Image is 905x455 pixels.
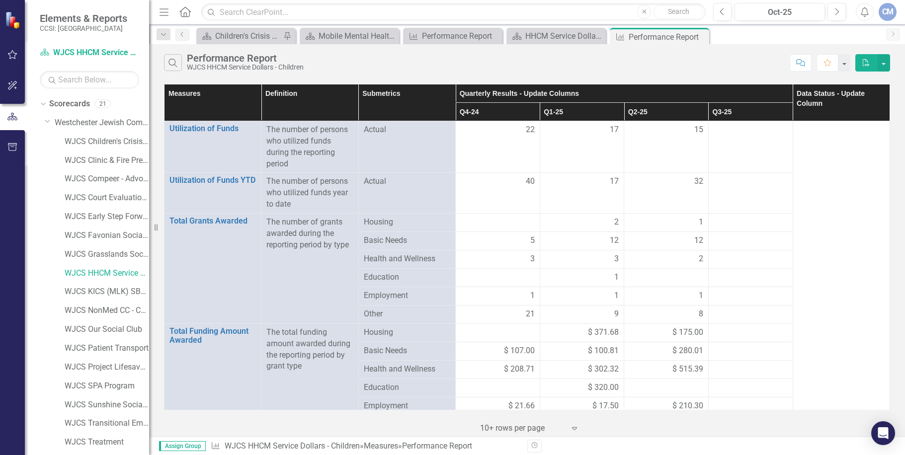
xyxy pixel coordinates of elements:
[708,231,793,250] td: Double-Click to Edit
[540,360,624,379] td: Double-Click to Edit
[699,253,703,265] span: 2
[540,250,624,268] td: Double-Click to Edit
[540,342,624,360] td: Double-Click to Edit
[65,136,149,148] a: WJCS Children's Crisis Stabilization
[364,217,450,228] span: Housing
[540,323,624,342] td: Double-Click to Edit
[65,211,149,223] a: WJCS Early Step Forward
[199,30,281,42] a: Children's Crisis Stabilization Landing Page
[406,30,500,42] a: Performance Report
[708,360,793,379] td: Double-Click to Edit
[592,400,619,412] span: $ 17.50
[159,441,206,451] span: Assign Group
[187,64,304,71] div: WJCS HHCM Service Dollars - Children
[540,173,624,214] td: Double-Click to Edit
[364,327,450,338] span: Housing
[668,7,689,15] span: Search
[624,250,709,268] td: Double-Click to Edit
[364,345,450,357] span: Basic Needs
[526,124,535,136] span: 22
[504,345,535,357] span: $ 107.00
[364,235,450,246] span: Basic Needs
[65,343,149,354] a: WJCS Patient Transport
[708,305,793,323] td: Double-Click to Edit
[708,379,793,397] td: Double-Click to Edit
[456,121,540,173] td: Double-Click to Edit
[624,305,709,323] td: Double-Click to Edit
[40,24,127,32] small: CCSI: [GEOGRAPHIC_DATA]
[629,31,707,43] div: Performance Report
[708,342,793,360] td: Double-Click to Edit
[456,379,540,397] td: Double-Click to Edit
[879,3,897,21] button: CM
[708,268,793,287] td: Double-Click to Edit
[610,176,619,187] span: 17
[49,98,90,110] a: Scorecards
[738,6,822,18] div: Oct-25
[614,253,619,265] span: 3
[364,441,398,451] a: Measures
[654,5,703,19] button: Search
[165,173,261,214] td: Double-Click to Edit Right Click for Context Menu
[65,324,149,335] a: WJCS Our Social Club
[525,30,603,42] div: HHCM Service Dollars - Children Landing Page
[526,308,535,320] span: 21
[456,342,540,360] td: Double-Click to Edit
[169,217,256,226] a: Total Grants Awarded
[65,437,149,448] a: WJCS Treatment
[95,100,111,108] div: 21
[266,327,353,372] div: The total funding amount awarded during the reporting period by grant type
[614,308,619,320] span: 9
[708,323,793,342] td: Double-Click to Edit
[456,397,540,415] td: Double-Click to Edit
[624,323,709,342] td: Double-Click to Edit
[65,268,149,279] a: WJCS HHCM Service Dollars - Children
[266,176,353,210] div: The number of persons who utilized funds year to date
[540,397,624,415] td: Double-Click to Edit
[65,380,149,392] a: WJCS SPA Program
[699,290,703,302] span: 1
[526,176,535,187] span: 40
[40,47,139,59] a: WJCS HHCM Service Dollars - Children
[165,121,261,173] td: Double-Click to Edit Right Click for Context Menu
[456,323,540,342] td: Double-Click to Edit
[509,30,603,42] a: HHCM Service Dollars - Children Landing Page
[201,3,706,21] input: Search ClearPoint...
[699,308,703,320] span: 8
[588,382,619,393] span: $ 320.00
[364,272,450,283] span: Education
[65,155,149,166] a: WJCS Clinic & Fire Prevention [PERSON_NAME]
[65,192,149,204] a: WJCS Court Evaluation Services
[540,121,624,173] td: Double-Click to Edit
[504,364,535,375] span: $ 208.71
[624,287,709,305] td: Double-Click to Edit
[624,173,709,214] td: Double-Click to Edit
[364,253,450,265] span: Health and Wellness
[708,397,793,415] td: Double-Click to Edit
[588,345,619,357] span: $ 100.81
[508,400,535,412] span: $ 21.66
[624,231,709,250] td: Double-Click to Edit
[364,400,450,412] span: Employment
[530,253,535,265] span: 3
[699,217,703,228] span: 1
[364,308,450,320] span: Other
[456,268,540,287] td: Double-Click to Edit
[225,441,360,451] a: WJCS HHCM Service Dollars - Children
[364,176,450,187] span: Actual
[672,400,703,412] span: $ 210.30
[614,217,619,228] span: 2
[266,217,353,251] div: The number of grants awarded during the reporting period by type
[456,250,540,268] td: Double-Click to Edit
[672,345,703,357] span: $ 280.01
[456,305,540,323] td: Double-Click to Edit
[65,249,149,260] a: WJCS Grasslands Social Club
[540,231,624,250] td: Double-Click to Edit
[5,11,22,29] img: ClearPoint Strategy
[456,360,540,379] td: Double-Click to Edit
[708,173,793,214] td: Double-Click to Edit
[624,121,709,173] td: Double-Click to Edit
[540,379,624,397] td: Double-Click to Edit
[364,364,450,375] span: Health and Wellness
[708,213,793,231] td: Double-Click to Edit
